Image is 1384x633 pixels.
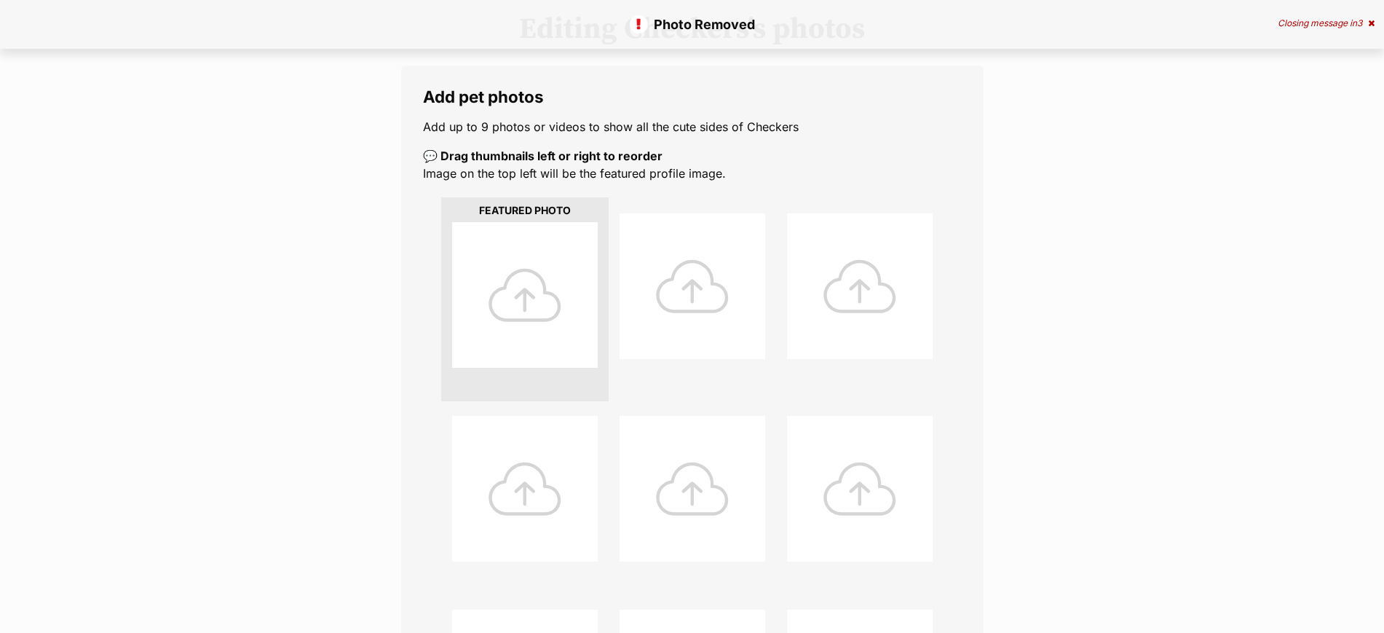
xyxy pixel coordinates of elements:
p: Image on the top left will be the featured profile image. [423,147,962,182]
p: Add up to 9 photos or videos to show all the cute sides of Checkers [423,118,962,135]
b: 💬 Drag thumbnails left or right to reorder [423,149,663,163]
legend: Add pet photos [423,87,962,106]
span: 3 [1357,17,1362,28]
div: Closing message in [1278,18,1375,28]
p: Photo Removed [15,15,1369,34]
